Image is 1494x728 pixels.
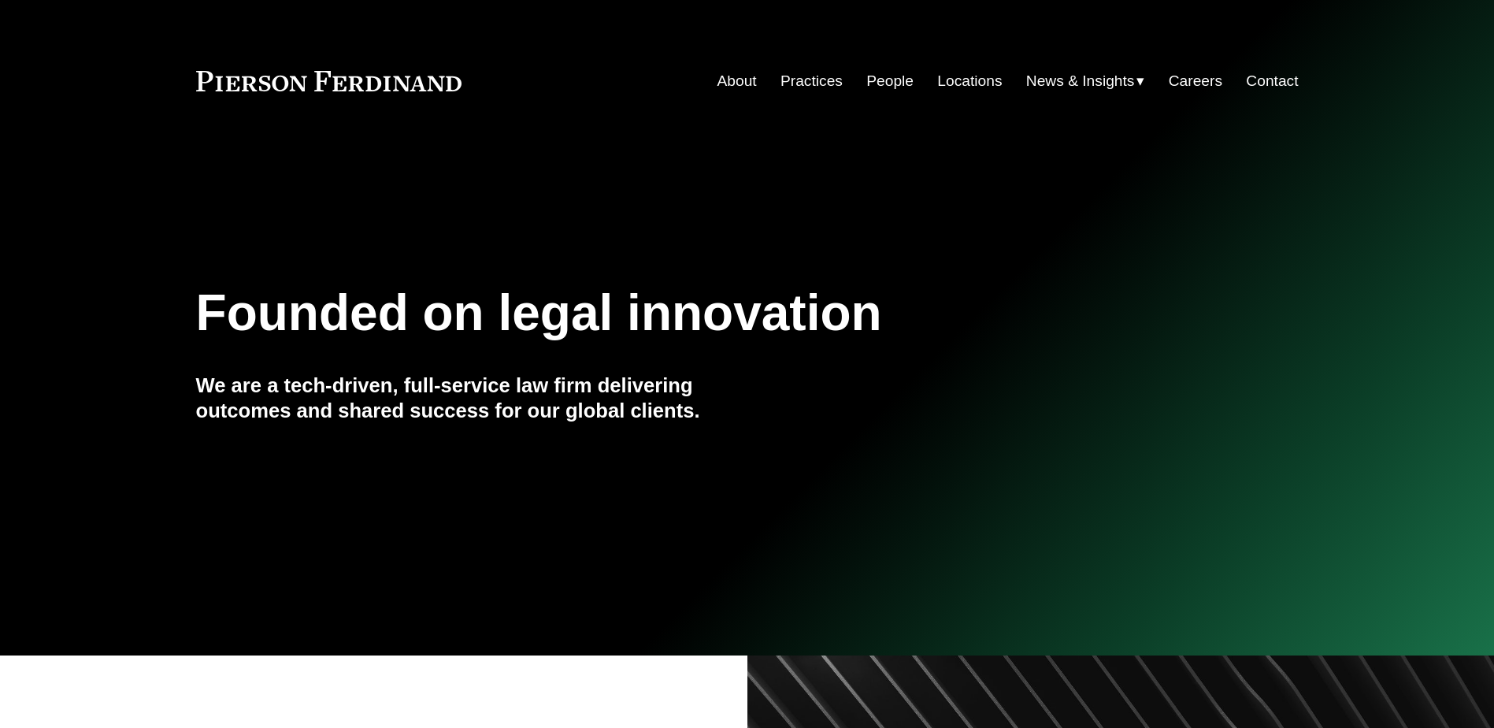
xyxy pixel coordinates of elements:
a: Contact [1246,66,1298,96]
h1: Founded on legal innovation [196,284,1115,342]
a: Careers [1169,66,1222,96]
a: People [866,66,914,96]
a: Practices [780,66,843,96]
a: About [717,66,757,96]
a: Locations [937,66,1002,96]
h4: We are a tech-driven, full-service law firm delivering outcomes and shared success for our global... [196,373,747,424]
a: folder dropdown [1026,66,1145,96]
span: News & Insights [1026,68,1135,95]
